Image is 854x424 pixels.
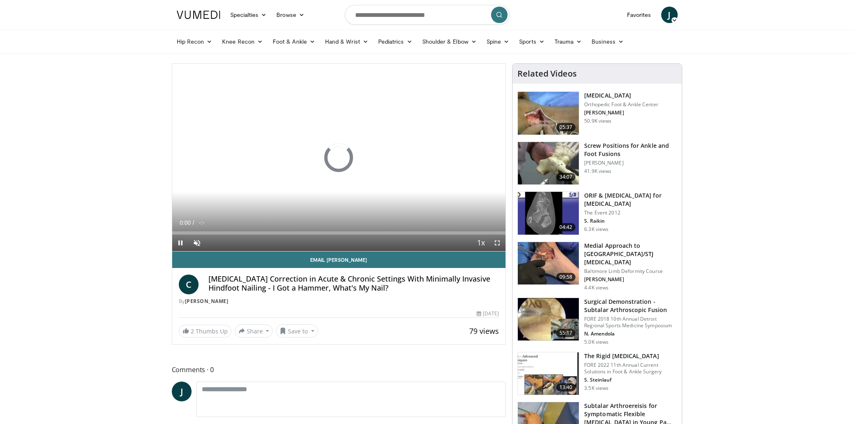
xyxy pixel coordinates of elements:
img: b3e585cd-3312-456d-b1b7-4eccbcdb01ed.150x105_q85_crop-smart_upscale.jpg [518,242,579,285]
p: Orthopedic Foot & Ankle Center [584,101,658,108]
span: 0:00 [180,219,191,226]
video-js: Video Player [172,64,506,252]
p: 4.4K views [584,284,608,291]
img: f04bac8f-a1d2-4078-a4f0-9e66789b4112.150x105_q85_crop-smart_upscale.jpg [518,298,579,341]
h3: ORIF & [MEDICAL_DATA] for [MEDICAL_DATA] [584,191,677,208]
h4: Related Videos [517,69,577,79]
p: [PERSON_NAME] [584,109,658,116]
p: FORE 2018 10th Annual Detroit Regional Sports Medicine Symposium [584,316,677,329]
h3: The Rigid [MEDICAL_DATA] [584,352,677,360]
a: Specialties [225,7,272,23]
button: Share [235,324,273,338]
p: 3.5K views [584,385,608,391]
span: 04:42 [556,223,576,231]
button: Playback Rate [473,235,489,251]
span: 05:37 [556,123,576,131]
span: -:- [199,219,204,226]
span: 55:17 [556,329,576,337]
a: Hip Recon [172,33,218,50]
p: [PERSON_NAME] [584,276,677,283]
img: E-HI8y-Omg85H4KX4xMDoxOmtxOwKG7D_4.150x105_q85_crop-smart_upscale.jpg [518,192,579,235]
span: 2 [191,327,194,335]
a: 2 Thumbs Up [179,325,232,338]
button: Pause [172,235,189,251]
a: Spine [482,33,514,50]
h3: Medial Approach to [GEOGRAPHIC_DATA]/STJ [MEDICAL_DATA] [584,242,677,266]
span: Comments 0 [172,364,506,375]
a: 04:42 ORIF & [MEDICAL_DATA] for [MEDICAL_DATA] The Event 2012 S. Raikin 6.3K views [517,191,677,235]
p: S. Steinlauf [584,377,677,383]
input: Search topics, interventions [345,5,510,25]
a: Knee Recon [217,33,268,50]
span: 09:58 [556,273,576,281]
a: 05:37 [MEDICAL_DATA] Orthopedic Foot & Ankle Center [PERSON_NAME] 50.9K views [517,91,677,135]
img: 6fa6b498-311a-45e1-aef3-f46d60feb1b4.150x105_q85_crop-smart_upscale.jpg [518,352,579,395]
p: 41.9K views [584,168,611,175]
a: [PERSON_NAME] [185,298,229,305]
a: Sports [514,33,550,50]
a: 13:40 The Rigid [MEDICAL_DATA] FORE 2022 11th Annual Current Solutions in Foot & Ankle Surgery S.... [517,352,677,396]
a: J [661,7,678,23]
a: 34:07 Screw Positions for Ankle and Foot Fusions [PERSON_NAME] 41.9K views [517,142,677,185]
a: Browse [271,7,309,23]
a: Shoulder & Elbow [417,33,482,50]
img: 545635_3.png.150x105_q85_crop-smart_upscale.jpg [518,92,579,135]
button: Fullscreen [489,235,505,251]
p: 5.0K views [584,339,608,345]
a: C [179,275,199,294]
p: FORE 2022 11th Annual Current Solutions in Foot & Ankle Surgery [584,362,677,375]
div: By [179,298,499,305]
a: J [172,382,192,401]
span: / [193,219,194,226]
span: 34:07 [556,173,576,181]
a: 55:17 Surgical Demonstration - Subtalar Arthroscopic Fusion FORE 2018 10th Annual Detroit Regiona... [517,298,677,345]
a: Favorites [622,7,656,23]
p: N. Amendola [584,331,677,337]
p: 50.9K views [584,118,611,124]
img: VuMedi Logo [177,11,220,19]
p: S. Raikin [584,218,677,224]
p: Baltimore Limb Deformity Course [584,268,677,275]
h3: Surgical Demonstration - Subtalar Arthroscopic Fusion [584,298,677,314]
p: [PERSON_NAME] [584,160,677,166]
a: Business [587,33,629,50]
a: 09:58 Medial Approach to [GEOGRAPHIC_DATA]/STJ [MEDICAL_DATA] Baltimore Limb Deformity Course [PE... [517,242,677,291]
h3: Screw Positions for Ankle and Foot Fusions [584,142,677,158]
a: Hand & Wrist [320,33,373,50]
a: Email [PERSON_NAME] [172,252,506,268]
a: Pediatrics [373,33,417,50]
button: Save to [276,324,318,338]
p: 6.3K views [584,226,608,233]
a: Foot & Ankle [268,33,320,50]
img: 67572_0000_3.png.150x105_q85_crop-smart_upscale.jpg [518,142,579,185]
button: Unmute [189,235,205,251]
p: The Event 2012 [584,210,677,216]
a: Trauma [550,33,587,50]
div: Progress Bar [172,231,506,235]
div: [DATE] [477,310,499,317]
h4: [MEDICAL_DATA] Correction in Acute & Chronic Settings With Minimally Invasive Hindfoot Nailing - ... [208,275,499,292]
h3: [MEDICAL_DATA] [584,91,658,100]
span: 79 views [469,326,499,336]
span: 13:40 [556,383,576,391]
